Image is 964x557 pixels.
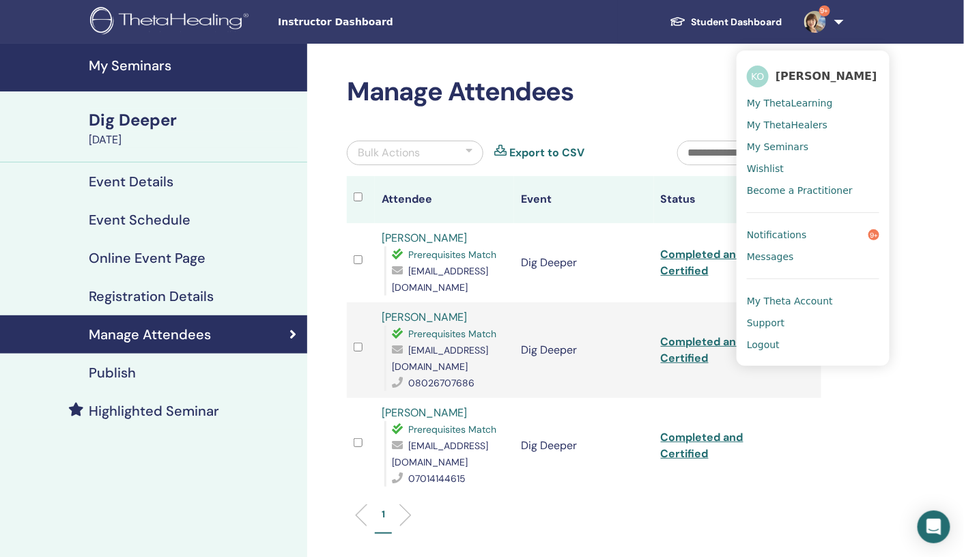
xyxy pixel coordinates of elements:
[89,365,136,381] h4: Publish
[89,326,211,343] h4: Manage Attendees
[747,136,879,158] a: My Seminars
[347,76,821,108] h2: Manage Attendees
[382,507,385,522] p: 1
[747,251,794,263] span: Messages
[804,11,826,33] img: default.jpg
[918,511,950,543] div: Open Intercom Messenger
[509,145,584,161] a: Export to CSV
[670,16,686,27] img: graduation-cap-white.svg
[408,472,466,485] span: 07014144615
[747,66,769,87] span: KO
[661,334,743,365] a: Completed and Certified
[747,229,807,241] span: Notifications
[747,97,833,109] span: My ThetaLearning
[90,7,253,38] img: logo.png
[514,398,654,494] td: Dig Deeper
[747,92,879,114] a: My ThetaLearning
[89,288,214,304] h4: Registration Details
[358,145,420,161] div: Bulk Actions
[654,176,794,223] th: Status
[776,69,877,83] span: [PERSON_NAME]
[392,344,488,373] span: [EMAIL_ADDRESS][DOMAIN_NAME]
[747,180,879,201] a: Become a Practitioner
[747,114,879,136] a: My ThetaHealers
[392,265,488,294] span: [EMAIL_ADDRESS][DOMAIN_NAME]
[747,61,879,92] a: KO[PERSON_NAME]
[514,223,654,302] td: Dig Deeper
[514,302,654,398] td: Dig Deeper
[81,109,307,148] a: Dig Deeper[DATE]
[747,158,879,180] a: Wishlist
[747,312,879,334] a: Support
[737,51,890,366] ul: 9+
[661,247,743,278] a: Completed and Certified
[392,440,488,468] span: [EMAIL_ADDRESS][DOMAIN_NAME]
[747,141,808,153] span: My Seminars
[89,109,299,132] div: Dig Deeper
[89,57,299,74] h4: My Seminars
[408,248,496,261] span: Prerequisites Match
[89,403,219,419] h4: Highlighted Seminar
[514,176,654,223] th: Event
[661,430,743,461] a: Completed and Certified
[747,334,879,356] a: Logout
[747,339,780,351] span: Logout
[747,184,853,197] span: Become a Practitioner
[747,119,827,131] span: My ThetaHealers
[408,423,496,435] span: Prerequisites Match
[747,290,879,312] a: My Theta Account
[819,5,830,16] span: 9+
[408,377,474,389] span: 08026707686
[89,173,173,190] h4: Event Details
[747,246,879,268] a: Messages
[89,132,299,148] div: [DATE]
[382,231,467,245] a: [PERSON_NAME]
[747,295,833,307] span: My Theta Account
[747,224,879,246] a: Notifications9+
[89,250,205,266] h4: Online Event Page
[747,162,784,175] span: Wishlist
[375,176,515,223] th: Attendee
[868,229,879,240] span: 9+
[278,15,483,29] span: Instructor Dashboard
[747,317,784,329] span: Support
[408,328,496,340] span: Prerequisites Match
[659,10,793,35] a: Student Dashboard
[89,212,190,228] h4: Event Schedule
[382,310,467,324] a: [PERSON_NAME]
[382,405,467,420] a: [PERSON_NAME]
